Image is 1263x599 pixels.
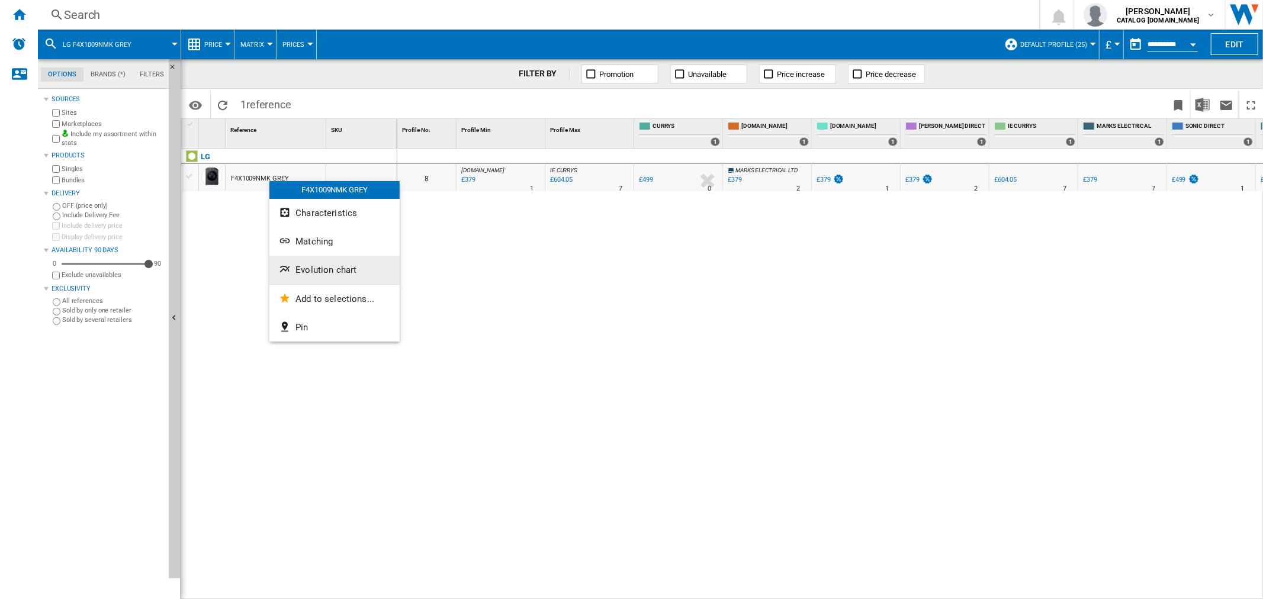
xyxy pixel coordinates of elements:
[269,313,400,342] button: Pin...
[269,181,400,199] div: F4X1009NMK GREY
[295,265,356,275] span: Evolution chart
[269,227,400,256] button: Matching
[295,236,333,247] span: Matching
[269,256,400,284] button: Evolution chart
[269,199,400,227] button: Characteristics
[295,294,374,304] span: Add to selections...
[269,285,400,313] button: Add to selections...
[295,208,357,218] span: Characteristics
[295,322,308,333] span: Pin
